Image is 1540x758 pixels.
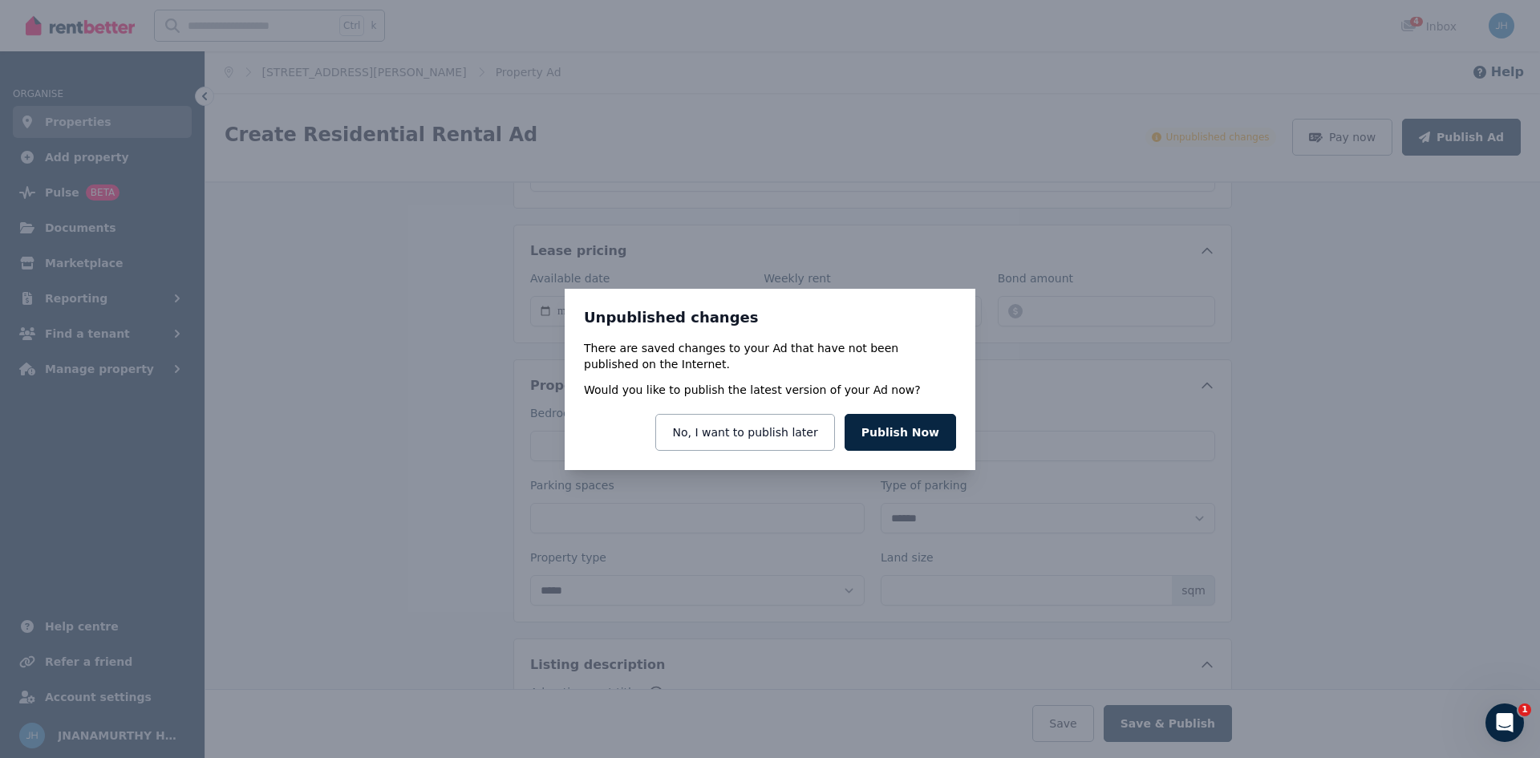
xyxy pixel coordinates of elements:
h3: Unpublished changes [584,308,956,327]
button: No, I want to publish later [655,414,834,451]
p: There are saved changes to your Ad that have not been published on the Internet. [584,340,956,372]
iframe: Intercom live chat [1485,703,1524,742]
p: Would you like to publish the latest version of your Ad now? [584,382,921,398]
span: 1 [1518,703,1531,716]
button: Publish Now [845,414,956,451]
